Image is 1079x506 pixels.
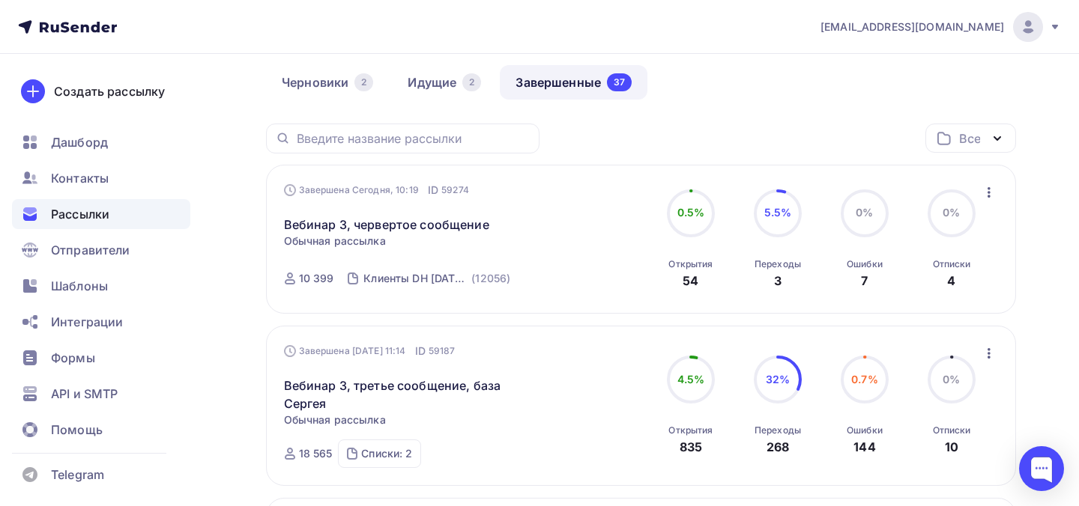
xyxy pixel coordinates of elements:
div: Отписки [933,258,971,270]
span: ID [428,183,438,198]
a: Вебинар 3, третье сообщение, база Сергея [284,377,541,412]
div: 2 [354,73,373,91]
div: 7 [861,272,868,290]
span: 59274 [441,183,469,198]
div: Отписки [933,424,971,436]
span: [EMAIL_ADDRESS][DOMAIN_NAME] [820,19,1004,34]
span: 4.5% [677,373,705,385]
a: Завершенные37 [500,65,647,100]
span: 0.7% [851,373,878,385]
span: Отправители [51,241,130,259]
span: 0% [856,206,873,219]
span: 0.5% [677,206,705,219]
span: Рассылки [51,205,109,223]
div: 144 [853,438,875,456]
a: Рассылки [12,199,190,229]
div: Завершена [DATE] 11:14 [284,344,456,359]
span: API и SMTP [51,385,118,403]
div: Открытия [668,258,713,270]
div: 2 [462,73,481,91]
div: 18 565 [299,446,333,461]
a: Клиенты DH [DATE] (3 вариант) (12056) [362,266,512,290]
input: Введите название рассылки [297,130,531,147]
div: 10 [945,438,958,456]
div: 3 [774,272,782,290]
span: 0% [943,206,960,219]
a: Контакты [12,163,190,193]
span: 32% [766,373,790,385]
a: Черновики2 [266,65,389,100]
span: Дашборд [51,133,108,151]
div: Переходы [755,258,801,270]
div: (12056) [471,271,510,286]
div: Завершена Сегодня, 10:19 [284,183,469,198]
span: Шаблоны [51,277,108,295]
span: Обычная рассылка [284,234,386,249]
div: 54 [683,272,698,290]
button: Все [925,124,1016,153]
div: Ошибки [847,424,883,436]
span: Контакты [51,169,109,187]
a: [EMAIL_ADDRESS][DOMAIN_NAME] [820,12,1061,42]
span: 59187 [429,344,456,359]
span: Обычная рассылка [284,412,386,427]
a: Дашборд [12,127,190,157]
span: Формы [51,349,95,367]
div: 835 [680,438,702,456]
span: 0% [943,373,960,385]
div: 10 399 [299,271,334,286]
div: 4 [947,272,955,290]
div: Ошибки [847,258,883,270]
span: Помощь [51,421,103,439]
a: Вебинар 3, червертое сообщение [284,216,489,234]
div: Переходы [755,424,801,436]
span: ID [415,344,426,359]
div: 37 [607,73,632,91]
span: 5.5% [764,206,792,219]
div: Все [959,129,980,147]
div: Открытия [668,424,713,436]
div: Списки: 2 [361,446,412,461]
span: Telegram [51,466,104,484]
a: Идущие2 [392,65,497,100]
a: Шаблоны [12,271,190,301]
a: Формы [12,343,190,373]
span: Интеграции [51,313,123,331]
div: 268 [767,438,789,456]
div: Клиенты DH [DATE] (3 вариант) [363,271,468,286]
div: Создать рассылку [54,82,165,100]
a: Отправители [12,235,190,265]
